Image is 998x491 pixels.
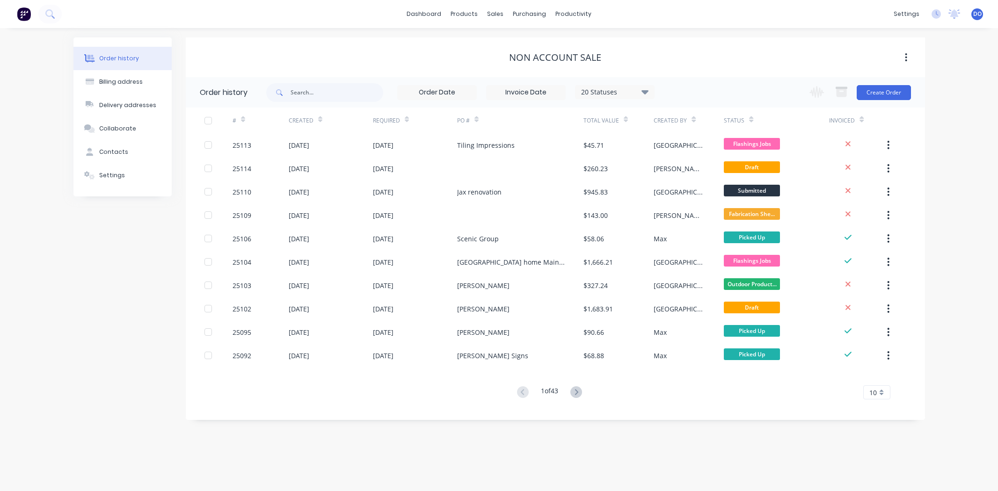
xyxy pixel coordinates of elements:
[508,7,551,21] div: purchasing
[829,116,855,125] div: Invoiced
[289,351,309,361] div: [DATE]
[724,185,780,196] span: Submitted
[654,257,705,267] div: [GEOGRAPHIC_DATA]
[482,7,508,21] div: sales
[233,108,289,133] div: #
[289,304,309,314] div: [DATE]
[373,187,393,197] div: [DATE]
[233,281,251,290] div: 25103
[373,327,393,337] div: [DATE]
[724,116,744,125] div: Status
[583,116,619,125] div: Total Value
[889,7,924,21] div: settings
[583,140,604,150] div: $45.71
[457,281,510,290] div: [PERSON_NAME]
[583,304,613,314] div: $1,683.91
[289,116,313,125] div: Created
[724,255,780,267] span: Flashings Jobs
[457,304,510,314] div: [PERSON_NAME]
[457,351,528,361] div: [PERSON_NAME] Signs
[289,234,309,244] div: [DATE]
[583,351,604,361] div: $68.88
[99,54,139,63] div: Order history
[457,140,515,150] div: Tiling Impressions
[402,7,446,21] a: dashboard
[869,388,877,397] span: 10
[724,278,780,290] span: Outdoor Product...
[724,348,780,360] span: Picked Up
[373,210,393,220] div: [DATE]
[233,187,251,197] div: 25110
[289,140,309,150] div: [DATE]
[446,7,482,21] div: products
[373,116,400,125] div: Required
[99,148,128,156] div: Contacts
[291,83,383,102] input: Search...
[487,86,565,100] input: Invoice Date
[724,325,780,337] span: Picked Up
[654,187,705,197] div: [GEOGRAPHIC_DATA]
[73,70,172,94] button: Billing address
[724,108,829,133] div: Status
[233,210,251,220] div: 25109
[457,234,499,244] div: Scenic Group
[73,47,172,70] button: Order history
[551,7,596,21] div: productivity
[509,52,601,63] div: NON ACCOUNT SALE
[541,386,558,399] div: 1 of 43
[373,281,393,290] div: [DATE]
[654,281,705,290] div: [GEOGRAPHIC_DATA]
[583,234,604,244] div: $58.06
[457,116,470,125] div: PO #
[289,210,309,220] div: [DATE]
[575,87,654,97] div: 20 Statuses
[654,351,667,361] div: Max
[73,94,172,117] button: Delivery addresses
[724,231,780,243] span: Picked Up
[583,187,608,197] div: $945.83
[583,257,613,267] div: $1,666.21
[724,208,780,220] span: Fabrication She...
[233,140,251,150] div: 25113
[73,164,172,187] button: Settings
[289,187,309,197] div: [DATE]
[583,164,608,173] div: $260.23
[233,116,236,125] div: #
[233,164,251,173] div: 25114
[583,281,608,290] div: $327.24
[724,302,780,313] span: Draft
[654,210,705,220] div: [PERSON_NAME]
[654,304,705,314] div: [GEOGRAPHIC_DATA]
[654,234,667,244] div: Max
[233,327,251,337] div: 25095
[99,78,143,86] div: Billing address
[17,7,31,21] img: Factory
[973,10,982,18] span: DO
[289,257,309,267] div: [DATE]
[457,327,510,337] div: [PERSON_NAME]
[200,87,248,98] div: Order history
[654,108,724,133] div: Created By
[373,164,393,173] div: [DATE]
[373,257,393,267] div: [DATE]
[289,327,309,337] div: [DATE]
[289,164,309,173] div: [DATE]
[373,140,393,150] div: [DATE]
[373,351,393,361] div: [DATE]
[654,164,705,173] div: [PERSON_NAME]
[233,234,251,244] div: 25106
[73,140,172,164] button: Contacts
[654,140,705,150] div: [GEOGRAPHIC_DATA]
[457,108,583,133] div: PO #
[583,327,604,337] div: $90.66
[233,257,251,267] div: 25104
[373,234,393,244] div: [DATE]
[829,108,885,133] div: Invoiced
[583,210,608,220] div: $143.00
[99,101,156,109] div: Delivery addresses
[457,187,502,197] div: Jax renovation
[99,124,136,133] div: Collaborate
[583,108,654,133] div: Total Value
[73,117,172,140] button: Collaborate
[289,281,309,290] div: [DATE]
